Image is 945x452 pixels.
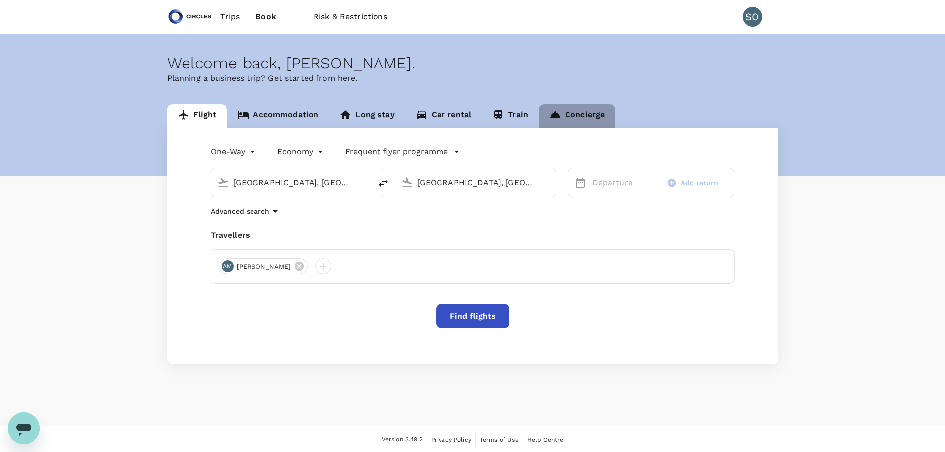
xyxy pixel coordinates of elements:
[431,436,471,443] span: Privacy Policy
[592,177,651,189] p: Departure
[231,262,297,272] span: [PERSON_NAME]
[227,104,329,128] a: Accommodation
[365,181,367,183] button: Open
[743,7,762,27] div: SO
[527,436,564,443] span: Help Centre
[482,104,539,128] a: Train
[314,11,387,23] span: Risk & Restrictions
[681,178,719,188] span: Add return
[222,260,234,272] div: AM
[220,11,240,23] span: Trips
[539,104,615,128] a: Concierge
[405,104,482,128] a: Car rental
[345,146,460,158] button: Frequent flyer programme
[211,206,269,216] p: Advanced search
[549,181,551,183] button: Open
[167,72,778,84] p: Planning a business trip? Get started from here.
[480,436,519,443] span: Terms of Use
[167,104,227,128] a: Flight
[167,6,213,28] img: Circles
[417,175,535,190] input: Going to
[211,144,257,160] div: One-Way
[211,205,281,217] button: Advanced search
[329,104,405,128] a: Long stay
[211,229,735,241] div: Travellers
[527,434,564,445] a: Help Centre
[167,54,778,72] div: Welcome back , [PERSON_NAME] .
[480,434,519,445] a: Terms of Use
[277,144,325,160] div: Economy
[233,175,351,190] input: Depart from
[255,11,276,23] span: Book
[436,304,509,328] button: Find flights
[345,146,448,158] p: Frequent flyer programme
[219,258,308,274] div: AM[PERSON_NAME]
[8,412,40,444] iframe: Button to launch messaging window
[372,171,395,195] button: delete
[431,434,471,445] a: Privacy Policy
[382,435,423,445] span: Version 3.49.2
